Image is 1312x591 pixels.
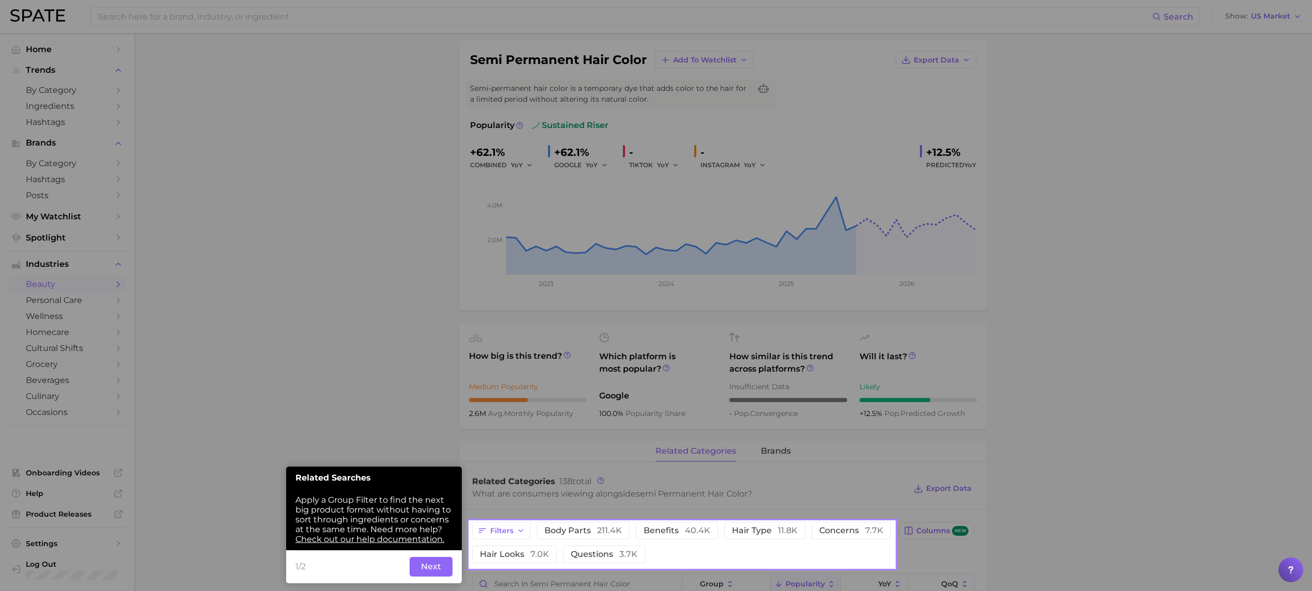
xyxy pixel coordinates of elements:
span: 211.4k [597,525,622,535]
span: 40.4k [685,525,710,535]
span: questions [571,550,637,558]
span: body parts [544,526,622,535]
span: 3.7k [619,549,637,559]
span: Filters [490,526,513,535]
span: hair looks [480,550,549,558]
span: hair type [732,526,798,535]
span: concerns [819,526,883,535]
button: Filters [472,522,530,539]
span: 7.0k [530,549,549,559]
span: benefits [644,526,710,535]
span: 11.8k [778,525,798,535]
span: 7.7k [865,525,883,535]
